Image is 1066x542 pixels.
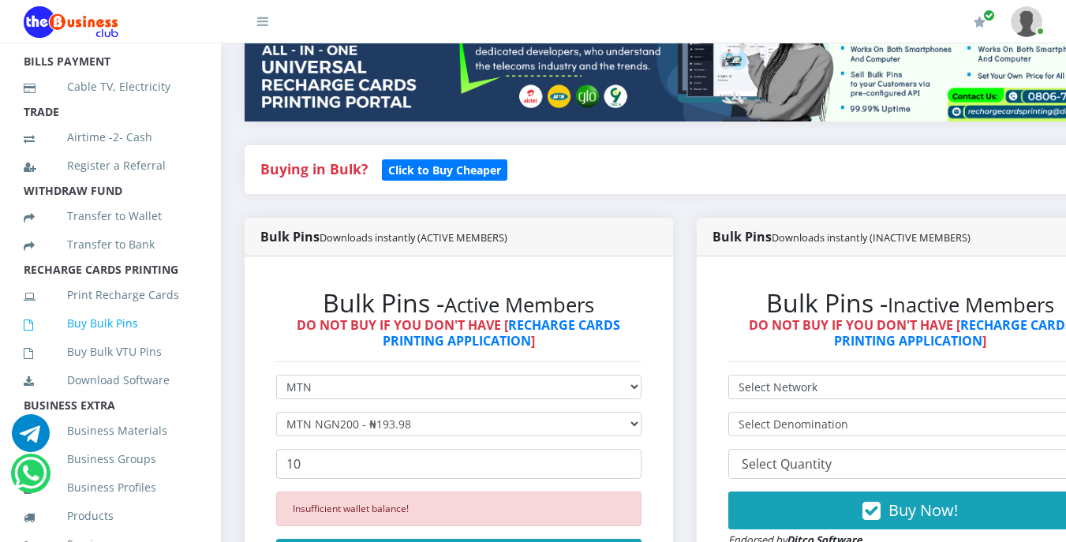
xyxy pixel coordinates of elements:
a: Airtime -2- Cash [24,119,197,155]
a: Cable TV, Electricity [24,69,197,105]
strong: DO NOT BUY IF YOU DON'T HAVE [ ] [297,316,620,349]
a: Register a Referral [24,148,197,184]
a: Transfer to Wallet [24,198,197,234]
small: Downloads instantly (INACTIVE MEMBERS) [772,230,971,245]
a: Products [24,498,197,534]
span: Renew/Upgrade Subscription [983,9,995,21]
a: Chat for support [12,426,50,452]
a: Buy Bulk VTU Pins [24,334,197,370]
strong: Buying in Bulk? [260,159,368,178]
small: Downloads instantly (ACTIVE MEMBERS) [320,230,507,245]
a: Business Materials [24,413,197,449]
input: Enter Quantity [276,449,641,479]
a: RECHARGE CARDS PRINTING APPLICATION [383,316,621,349]
h2: Bulk Pins - [276,288,641,318]
a: Buy Bulk Pins [24,305,197,342]
small: Inactive Members [888,291,1054,319]
a: Download Software [24,362,197,398]
strong: Bulk Pins [713,228,971,245]
i: Renew/Upgrade Subscription [974,16,986,28]
small: Active Members [444,291,594,319]
a: Chat for support [14,466,47,492]
strong: Bulk Pins [260,228,507,245]
a: Business Profiles [24,469,197,506]
img: User [1011,6,1042,37]
a: Click to Buy Cheaper [382,159,507,178]
div: Insufficient wallet balance! [276,492,641,526]
a: Transfer to Bank [24,226,197,263]
b: Click to Buy Cheaper [388,163,501,178]
a: Business Groups [24,441,197,477]
a: Print Recharge Cards [24,277,197,313]
span: Buy Now! [888,499,958,521]
img: Logo [24,6,118,38]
